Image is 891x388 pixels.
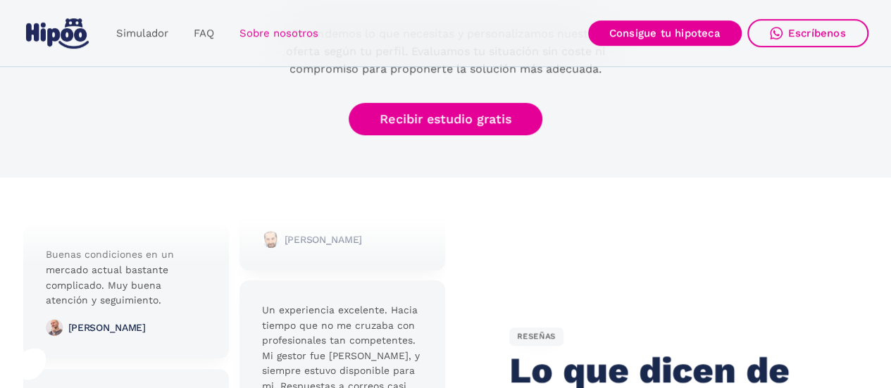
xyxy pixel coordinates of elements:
[104,20,181,47] a: Simulador
[23,13,92,54] a: home
[509,327,563,346] div: RESEÑAS
[349,103,543,136] a: Recibir estudio gratis
[181,20,227,47] a: FAQ
[747,19,868,47] a: Escríbenos
[588,20,742,46] a: Consigue tu hipoteca
[227,20,331,47] a: Sobre nosotros
[788,27,846,39] div: Escríbenos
